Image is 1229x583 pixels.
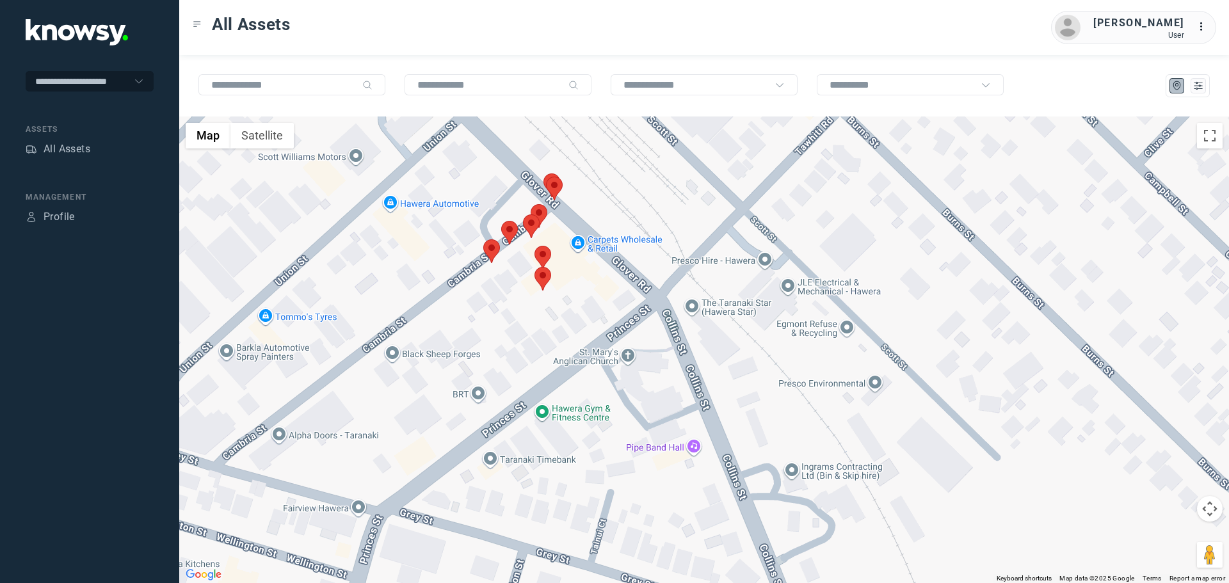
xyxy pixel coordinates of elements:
[997,574,1052,583] button: Keyboard shortcuts
[1197,496,1223,522] button: Map camera controls
[1198,22,1210,31] tspan: ...
[26,143,37,155] div: Assets
[26,191,154,203] div: Management
[26,19,128,45] img: Application Logo
[1197,542,1223,568] button: Drag Pegman onto the map to open Street View
[1197,123,1223,148] button: Toggle fullscreen view
[1093,15,1184,31] div: [PERSON_NAME]
[186,123,230,148] button: Show street map
[362,80,373,90] div: Search
[1143,575,1162,582] a: Terms (opens in new tab)
[182,566,225,583] img: Google
[1093,31,1184,40] div: User
[212,13,291,36] span: All Assets
[230,123,294,148] button: Show satellite imagery
[1197,19,1212,36] div: :
[26,209,75,225] a: ProfileProfile
[44,141,90,157] div: All Assets
[26,211,37,223] div: Profile
[1193,80,1204,92] div: List
[1171,80,1183,92] div: Map
[26,124,154,135] div: Assets
[193,20,202,29] div: Toggle Menu
[1059,575,1134,582] span: Map data ©2025 Google
[182,566,225,583] a: Open this area in Google Maps (opens a new window)
[44,209,75,225] div: Profile
[1197,19,1212,35] div: :
[1055,15,1080,40] img: avatar.png
[568,80,579,90] div: Search
[1169,575,1225,582] a: Report a map error
[26,141,90,157] a: AssetsAll Assets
